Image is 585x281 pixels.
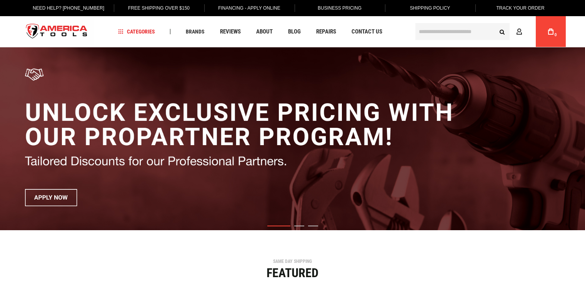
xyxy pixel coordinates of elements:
span: Reviews [220,29,241,35]
a: Reviews [217,27,244,37]
a: Brands [182,27,208,37]
span: Contact Us [352,29,382,35]
span: 0 [555,33,557,37]
a: Contact Us [348,27,386,37]
img: America Tools [20,17,94,46]
span: Brands [186,29,205,34]
button: Search [495,24,510,39]
a: Categories [115,27,158,37]
div: SAME DAY SHIPPING [18,259,568,264]
span: About [256,29,273,35]
span: Categories [118,29,155,34]
a: About [253,27,276,37]
span: Repairs [316,29,336,35]
span: Shipping Policy [410,5,450,11]
a: store logo [20,17,94,46]
div: Featured [18,267,568,279]
span: Blog [288,29,301,35]
a: 0 [543,16,558,47]
a: Repairs [313,27,340,37]
a: Blog [285,27,304,37]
